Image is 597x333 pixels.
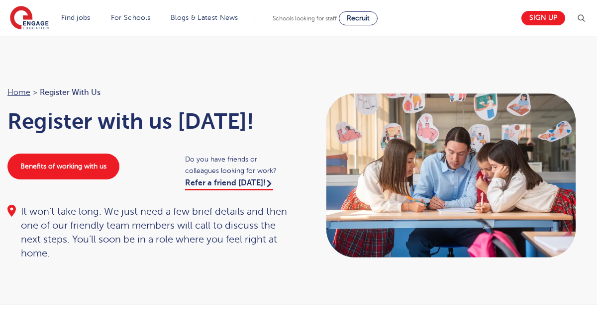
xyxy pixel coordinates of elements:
[7,88,30,97] a: Home
[185,178,273,190] a: Refer a friend [DATE]!
[61,14,91,21] a: Find jobs
[10,6,49,31] img: Engage Education
[7,109,292,134] h1: Register with us [DATE]!
[171,14,238,21] a: Blogs & Latest News
[185,154,292,176] span: Do you have friends or colleagues looking for work?
[33,88,37,97] span: >
[339,11,378,25] a: Recruit
[7,154,119,179] a: Benefits of working with us
[7,86,292,99] nav: breadcrumb
[40,86,100,99] span: Register with us
[273,15,337,22] span: Schools looking for staff
[521,11,565,25] a: Sign up
[347,14,370,22] span: Recruit
[7,205,292,260] div: It won’t take long. We just need a few brief details and then one of our friendly team members wi...
[111,14,150,21] a: For Schools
